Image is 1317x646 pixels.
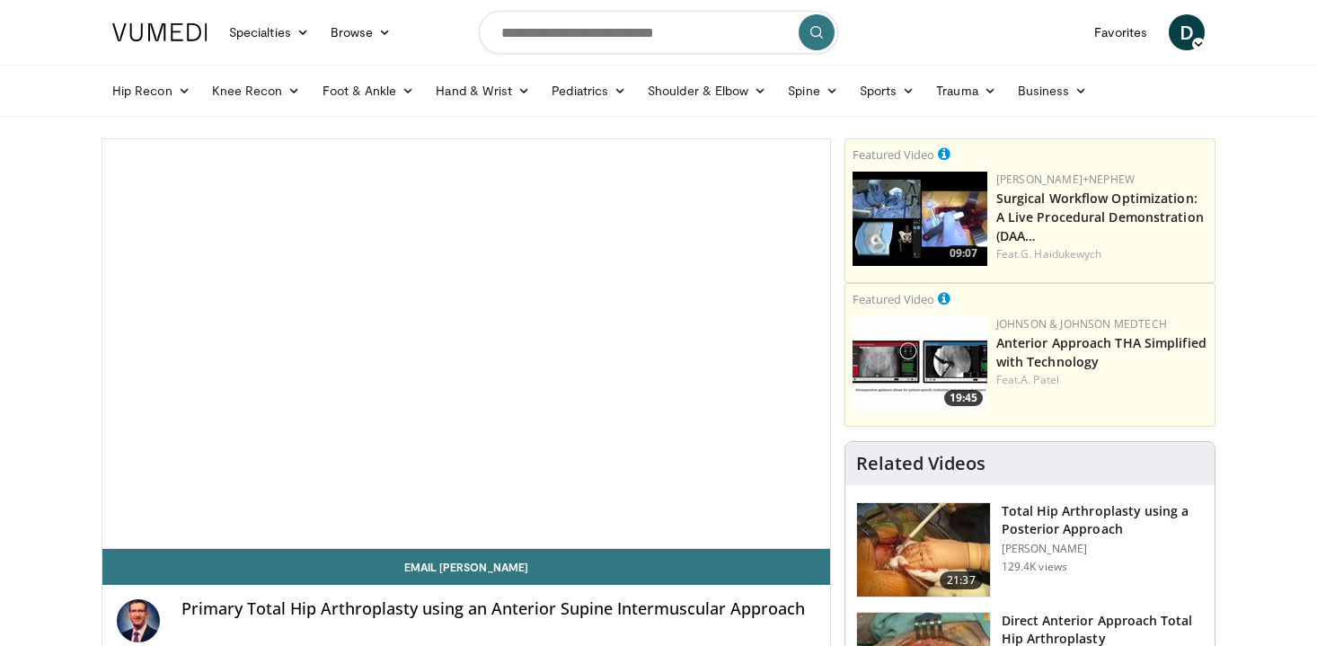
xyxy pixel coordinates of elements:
[1083,14,1158,50] a: Favorites
[856,502,1204,597] a: 21:37 Total Hip Arthroplasty using a Posterior Approach [PERSON_NAME] 129.4K views
[996,334,1207,370] a: Anterior Approach THA Simplified with Technology
[112,23,208,41] img: VuMedi Logo
[479,11,838,54] input: Search topics, interventions
[996,190,1204,244] a: Surgical Workflow Optimization: A Live Procedural Demonstration (DAA…
[944,390,983,406] span: 19:45
[320,14,402,50] a: Browse
[849,73,926,109] a: Sports
[853,316,987,411] a: 19:45
[856,453,986,474] h4: Related Videos
[853,291,934,307] small: Featured Video
[996,372,1207,388] div: Feat.
[1169,14,1205,50] a: D
[853,316,987,411] img: 06bb1c17-1231-4454-8f12-6191b0b3b81a.150x105_q85_crop-smart_upscale.jpg
[102,549,830,585] a: Email [PERSON_NAME]
[102,139,830,549] video-js: Video Player
[117,599,160,642] img: Avatar
[181,599,816,619] h4: Primary Total Hip Arthroplasty using an Anterior Supine Intermuscular Approach
[925,73,1007,109] a: Trauma
[1007,73,1099,109] a: Business
[996,172,1135,187] a: [PERSON_NAME]+Nephew
[541,73,637,109] a: Pediatrics
[857,503,990,597] img: 286987_0000_1.png.150x105_q85_crop-smart_upscale.jpg
[777,73,848,109] a: Spine
[996,246,1207,262] div: Feat.
[201,73,312,109] a: Knee Recon
[996,316,1167,332] a: Johnson & Johnson MedTech
[1002,502,1204,538] h3: Total Hip Arthroplasty using a Posterior Approach
[1002,560,1067,574] p: 129.4K views
[853,172,987,266] a: 09:07
[218,14,320,50] a: Specialties
[1021,246,1101,261] a: G. Haidukewych
[1002,542,1204,556] p: [PERSON_NAME]
[1021,372,1059,387] a: A. Patel
[853,146,934,163] small: Featured Video
[312,73,426,109] a: Foot & Ankle
[425,73,541,109] a: Hand & Wrist
[637,73,777,109] a: Shoulder & Elbow
[944,245,983,261] span: 09:07
[102,73,201,109] a: Hip Recon
[853,172,987,266] img: bcfc90b5-8c69-4b20-afee-af4c0acaf118.150x105_q85_crop-smart_upscale.jpg
[940,571,983,589] span: 21:37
